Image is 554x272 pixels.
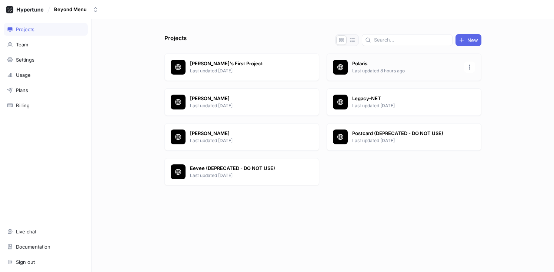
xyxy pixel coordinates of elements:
[4,38,88,51] a: Team
[190,130,297,137] p: [PERSON_NAME]
[190,60,297,68] p: [PERSON_NAME]'s First Project
[16,72,31,78] div: Usage
[54,6,87,13] div: Beyond Menu
[190,137,297,144] p: Last updated [DATE]
[352,102,460,109] p: Last updated [DATE]
[374,36,449,44] input: Search...
[190,102,297,109] p: Last updated [DATE]
[16,87,28,93] div: Plans
[16,244,50,250] div: Documentation
[16,229,36,235] div: Live chat
[16,26,34,32] div: Projects
[352,95,460,102] p: Legacy-NET
[16,102,30,108] div: Billing
[16,57,34,63] div: Settings
[4,240,88,253] a: Documentation
[4,53,88,66] a: Settings
[190,172,297,179] p: Last updated [DATE]
[16,42,28,47] div: Team
[352,130,460,137] p: Postcard (DEPRECATED - DO NOT USE)
[467,38,478,42] span: New
[16,259,35,265] div: Sign out
[4,23,88,36] a: Projects
[352,137,460,144] p: Last updated [DATE]
[4,99,88,112] a: Billing
[51,3,101,16] button: Beyond Menu
[190,165,297,172] p: Eevee (DEPRECATED - DO NOT USE)
[190,95,297,102] p: [PERSON_NAME]
[352,68,460,74] p: Last updated 8 hours ago
[164,34,187,46] p: Projects
[4,84,88,96] a: Plans
[190,68,297,74] p: Last updated [DATE]
[352,60,460,68] p: Polaris
[4,69,88,81] a: Usage
[455,34,481,46] button: New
